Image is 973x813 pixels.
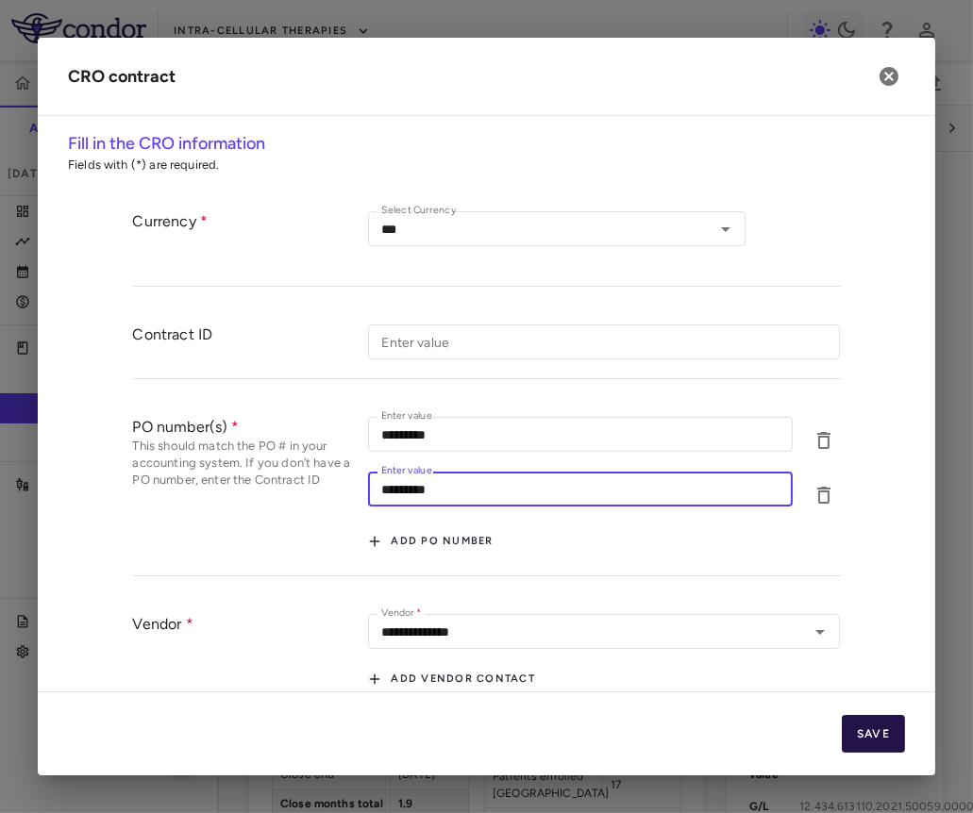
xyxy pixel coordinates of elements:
button: Save [842,715,905,753]
label: Enter value [381,408,432,424]
p: This should match the PO # in your accounting system. If you don’t have a PO number, enter the Co... [133,438,369,489]
button: Open [713,216,739,242]
label: Enter value [381,463,432,479]
button: Add PO number [368,526,493,556]
div: Contract ID [133,324,369,359]
div: CRO contract [68,64,176,90]
button: Open [807,619,833,645]
button: Add vendor contact [368,664,535,694]
p: Fields with (*) are required. [68,157,905,174]
label: Vendor [381,606,422,622]
div: PO number(s) [133,417,369,437]
div: Vendor [133,614,369,694]
div: Currency [133,211,369,267]
h6: Fill in the CRO information [68,131,905,157]
label: Select Currency [381,203,456,219]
